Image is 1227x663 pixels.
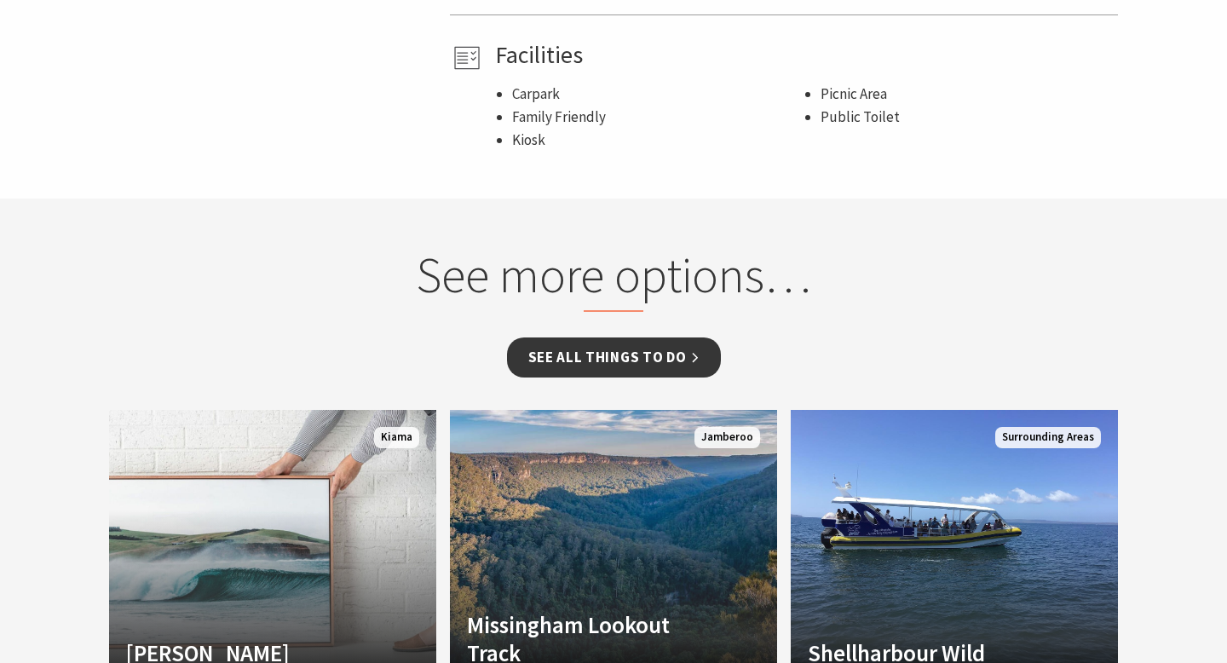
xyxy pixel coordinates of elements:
li: Picnic Area [821,83,1112,106]
span: Surrounding Areas [995,427,1101,448]
li: Carpark [512,83,804,106]
li: Public Toilet [821,106,1112,129]
a: See all Things To Do [507,337,721,378]
span: Kiama [374,427,419,448]
li: Family Friendly [512,106,804,129]
span: Jamberoo [694,427,760,448]
h2: See more options… [289,245,939,312]
h4: Facilities [495,41,1112,70]
li: Kiosk [512,129,804,152]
